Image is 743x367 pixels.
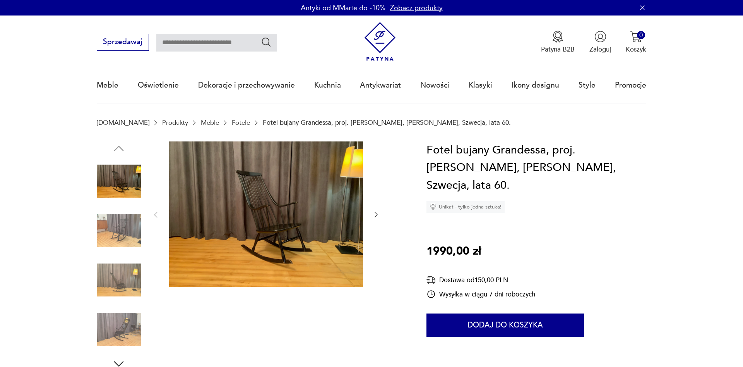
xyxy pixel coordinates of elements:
p: Zaloguj [589,45,611,54]
a: Ikony designu [512,67,559,103]
button: Patyna B2B [541,31,575,54]
div: Dostawa od 150,00 PLN [426,275,535,285]
p: 1990,00 zł [426,243,481,260]
img: Ikona dostawy [426,275,436,285]
button: 0Koszyk [626,31,646,54]
a: Antykwariat [360,67,401,103]
a: Produkty [162,119,188,126]
div: Unikat - tylko jedna sztuka! [426,201,505,213]
a: Klasyki [469,67,492,103]
a: Dekoracje i przechowywanie [198,67,295,103]
img: Zdjęcie produktu Fotel bujany Grandessa, proj. Lena Larsson, Nesto, Szwecja, lata 60. [97,307,141,351]
p: Patyna B2B [541,45,575,54]
a: Sprzedawaj [97,40,149,46]
a: Ikona medaluPatyna B2B [541,31,575,54]
img: Ikona medalu [552,31,564,43]
img: Zdjęcie produktu Fotel bujany Grandessa, proj. Lena Larsson, Nesto, Szwecja, lata 60. [169,141,363,287]
a: Zobacz produkty [390,3,443,13]
a: Nowości [420,67,449,103]
a: Promocje [615,67,646,103]
img: Zdjęcie produktu Fotel bujany Grandessa, proj. Lena Larsson, Nesto, Szwecja, lata 60. [97,258,141,302]
img: Zdjęcie produktu Fotel bujany Grandessa, proj. Lena Larsson, Nesto, Szwecja, lata 60. [97,208,141,253]
a: Oświetlenie [138,67,179,103]
img: Ikona diamentu [430,203,437,210]
h1: Fotel bujany Grandessa, proj. [PERSON_NAME], [PERSON_NAME], Szwecja, lata 60. [426,141,646,195]
img: Zdjęcie produktu Fotel bujany Grandessa, proj. Lena Larsson, Nesto, Szwecja, lata 60. [97,159,141,203]
button: Dodaj do koszyka [426,314,584,337]
div: 0 [637,31,645,39]
button: Szukaj [261,36,272,48]
a: Meble [201,119,219,126]
div: Wysyłka w ciągu 7 dni roboczych [426,289,535,299]
p: Koszyk [626,45,646,54]
a: Fotele [232,119,250,126]
a: [DOMAIN_NAME] [97,119,149,126]
img: Patyna - sklep z meblami i dekoracjami vintage [361,22,400,61]
button: Sprzedawaj [97,34,149,51]
p: Antyki od MMarte do -10% [301,3,385,13]
a: Style [579,67,596,103]
p: Fotel bujany Grandessa, proj. [PERSON_NAME], [PERSON_NAME], Szwecja, lata 60. [263,119,511,126]
img: Ikonka użytkownika [594,31,606,43]
a: Kuchnia [314,67,341,103]
img: Ikona koszyka [630,31,642,43]
a: Meble [97,67,118,103]
button: Zaloguj [589,31,611,54]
